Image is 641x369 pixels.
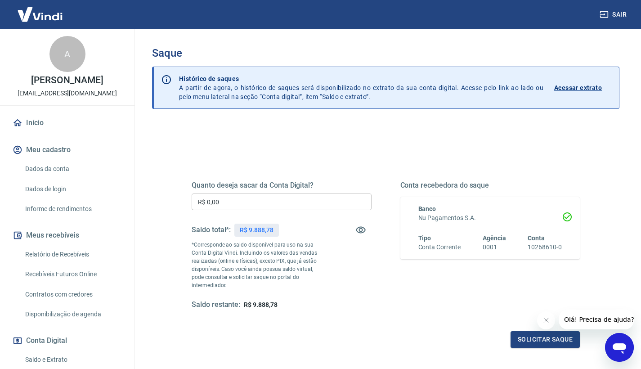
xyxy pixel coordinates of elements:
[554,83,602,92] p: Acessar extrato
[598,6,630,23] button: Sair
[11,0,69,28] img: Vindi
[240,225,273,235] p: R$ 9.888,78
[192,225,231,234] h5: Saldo total*:
[11,225,124,245] button: Meus recebíveis
[244,301,277,308] span: R$ 9.888,78
[483,234,506,242] span: Agência
[554,74,612,101] a: Acessar extrato
[22,160,124,178] a: Dados da conta
[528,243,562,252] h6: 10268610-0
[192,241,327,289] p: *Corresponde ao saldo disponível para uso na sua Conta Digital Vindi. Incluindo os valores das ve...
[483,243,506,252] h6: 0001
[31,76,103,85] p: [PERSON_NAME]
[179,74,543,83] p: Histórico de saques
[5,6,76,13] span: Olá! Precisa de ajuda?
[418,234,431,242] span: Tipo
[400,181,580,190] h5: Conta recebedora do saque
[418,205,436,212] span: Banco
[152,47,619,59] h3: Saque
[22,245,124,264] a: Relatório de Recebíveis
[22,351,124,369] a: Saldo e Extrato
[11,331,124,351] button: Conta Digital
[18,89,117,98] p: [EMAIL_ADDRESS][DOMAIN_NAME]
[179,74,543,101] p: A partir de agora, o histórico de saques será disponibilizado no extrato da sua conta digital. Ac...
[511,331,580,348] button: Solicitar saque
[22,180,124,198] a: Dados de login
[528,234,545,242] span: Conta
[22,265,124,283] a: Recebíveis Futuros Online
[22,305,124,324] a: Disponibilização de agenda
[559,310,634,329] iframe: Mensagem da empresa
[418,213,562,223] h6: Nu Pagamentos S.A.
[11,113,124,133] a: Início
[49,36,85,72] div: A
[22,285,124,304] a: Contratos com credores
[192,181,372,190] h5: Quanto deseja sacar da Conta Digital?
[11,140,124,160] button: Meu cadastro
[22,200,124,218] a: Informe de rendimentos
[537,311,555,329] iframe: Fechar mensagem
[605,333,634,362] iframe: Botão para abrir a janela de mensagens
[418,243,461,252] h6: Conta Corrente
[192,300,240,310] h5: Saldo restante:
